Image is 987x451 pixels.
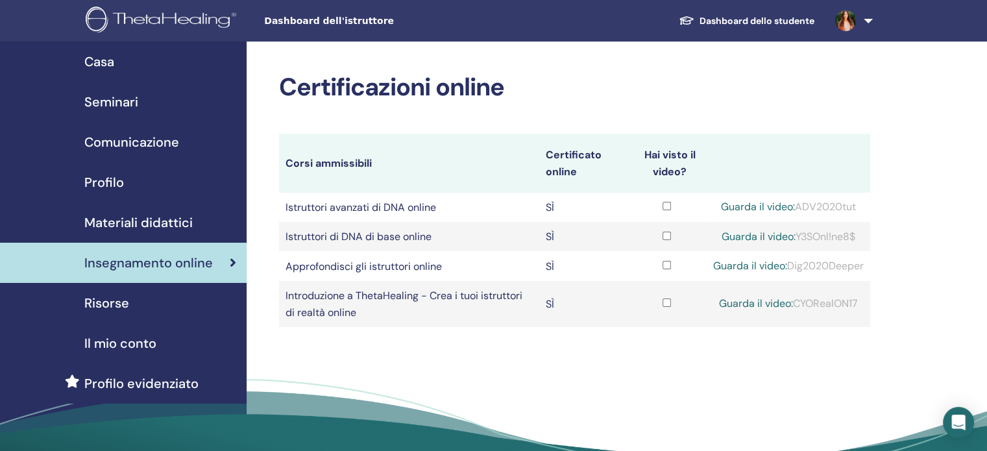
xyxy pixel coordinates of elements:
[84,375,199,392] font: Profilo evidenziato
[644,148,696,178] font: Hai visto il video?
[286,289,522,319] font: Introduzione a ThetaHealing - Crea i tuoi istruttori di realtà online
[264,16,394,26] font: Dashboard dell'istruttore
[84,335,156,352] font: Il mio conto
[787,259,864,273] font: Dig2020Deeper
[286,201,436,214] font: Istruttori avanzati di DNA online
[546,297,554,311] font: SÌ
[546,260,554,273] font: SÌ
[668,8,825,33] a: Dashboard dello studente
[943,407,974,438] div: Apri Intercom Messenger
[793,297,858,310] font: CYORealON17
[835,10,856,31] img: default.jpg
[546,230,554,243] font: SÌ
[796,230,855,243] font: Y3SOnl!ne8$
[795,200,856,213] font: ADV2020tut
[679,15,694,26] img: graduation-cap-white.svg
[546,148,602,178] font: Certificato online
[722,230,796,243] a: Guarda il video:
[279,71,504,103] font: Certificazioni online
[719,297,793,310] a: Guarda il video:
[721,200,795,213] a: Guarda il video:
[700,15,814,27] font: Dashboard dello studente
[84,93,138,110] font: Seminari
[84,295,129,311] font: Risorse
[84,214,193,231] font: Materiali didattici
[84,254,213,271] font: Insegnamento online
[84,174,124,191] font: Profilo
[286,260,442,273] font: Approfondisci gli istruttori online
[286,230,432,243] font: Istruttori di DNA di base online
[84,134,179,151] font: Comunicazione
[713,259,787,273] a: Guarda il video:
[84,53,114,70] font: Casa
[86,6,241,36] img: logo.png
[546,201,554,214] font: SÌ
[286,156,372,170] font: Corsi ammissibili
